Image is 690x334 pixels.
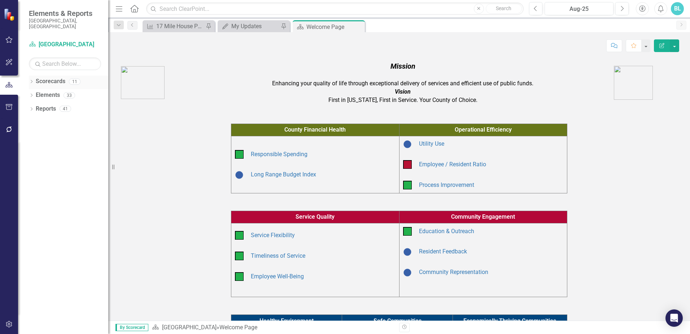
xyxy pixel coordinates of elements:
[419,161,486,168] a: Employee / Resident Ratio
[455,126,512,133] span: Operational Efficiency
[665,309,683,327] div: Open Intercom Messenger
[156,22,204,31] div: 17 Mile House Programming
[235,231,244,240] img: On Target
[306,22,363,31] div: Welcome Page
[121,66,165,99] img: AC_Logo.png
[194,59,612,106] td: Enhancing your quality of life through exceptional delivery of services and efficient use of publ...
[545,2,613,15] button: Aug-25
[419,228,474,235] a: Education & Outreach
[251,232,295,239] a: Service Flexibility
[162,324,217,331] a: [GEOGRAPHIC_DATA]
[259,317,314,324] span: Healthy Environment
[64,92,75,98] div: 33
[219,324,257,331] div: Welcome Page
[36,105,56,113] a: Reports
[235,272,244,281] img: On Target
[29,18,101,30] small: [GEOGRAPHIC_DATA], [GEOGRAPHIC_DATA]
[419,140,444,147] a: Utility Use
[547,5,611,13] div: Aug-25
[36,91,60,99] a: Elements
[36,77,65,86] a: Scorecards
[29,40,101,49] a: [GEOGRAPHIC_DATA]
[231,22,279,31] div: My Updates
[235,150,244,159] img: On Target
[403,140,412,149] img: Baselining
[403,181,412,189] img: On Target
[251,171,316,178] a: Long Range Budget Index
[29,57,101,70] input: Search Below...
[251,273,304,280] a: Employee Well-Being
[486,4,522,14] button: Search
[403,248,412,256] img: Baselining
[219,22,279,31] a: My Updates
[146,3,524,15] input: Search ClearPoint...
[451,213,515,220] span: Community Engagement
[235,171,244,179] img: Baselining
[29,9,101,18] span: Elements & Reports
[251,151,307,158] a: Responsible Spending
[395,88,411,95] em: Vision
[152,324,394,332] div: »
[403,227,412,236] img: On Target
[403,160,412,169] img: Below Plan
[4,8,16,21] img: ClearPoint Strategy
[374,317,422,324] span: Safe Communities
[463,317,556,324] span: Economically Thriving Communities
[671,2,684,15] button: BL
[69,78,80,85] div: 11
[419,181,474,188] a: Process Improvement
[419,269,488,275] a: Community Representation
[614,66,653,100] img: AA%20logo.png
[296,213,335,220] span: Service Quality
[390,62,415,70] em: Mission
[144,22,204,31] a: 17 Mile House Programming
[115,324,148,331] span: By Scorecard
[251,252,305,259] a: Timeliness of Service
[284,126,346,133] span: County Financial Health
[235,252,244,260] img: On Target
[60,106,71,112] div: 41
[403,268,412,277] img: Baselining
[496,5,511,11] span: Search
[419,248,467,255] a: Resident Feedback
